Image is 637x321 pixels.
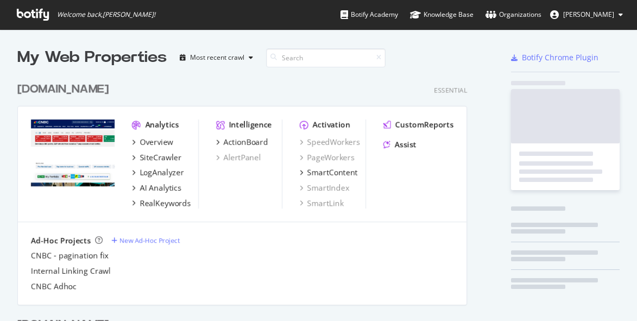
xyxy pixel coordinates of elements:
[132,182,181,193] a: AI Analytics
[266,48,386,67] input: Search
[307,167,358,178] div: SmartContent
[190,54,244,61] div: Most recent crawl
[132,167,184,178] a: LogAnalyzer
[140,198,191,209] div: RealKeywords
[340,9,398,20] div: Botify Academy
[140,182,181,193] div: AI Analytics
[410,9,474,20] div: Knowledge Base
[31,266,111,276] a: Internal Linking Crawl
[17,47,167,68] div: My Web Properties
[511,52,598,63] a: Botify Chrome Plugin
[313,119,350,130] div: Activation
[132,152,181,163] a: SiteCrawler
[300,152,355,163] a: PageWorkers
[563,10,614,19] span: Joy Kemp
[383,119,453,130] a: CustomReports
[140,167,184,178] div: LogAnalyzer
[140,137,173,148] div: Overview
[17,81,113,97] a: [DOMAIN_NAME]
[140,152,181,163] div: SiteCrawler
[300,182,349,193] a: SmartIndex
[31,235,91,246] div: Ad-Hoc Projects
[522,52,598,63] div: Botify Chrome Plugin
[31,119,115,186] img: cnbc.com
[132,198,191,209] a: RealKeywords
[395,119,453,130] div: CustomReports
[31,250,108,261] a: CNBC - pagination fix
[57,10,155,19] span: Welcome back, [PERSON_NAME] !
[434,85,467,95] div: Essential
[216,152,261,163] a: AlertPanel
[300,137,360,148] a: SpeedWorkers
[541,6,632,23] button: [PERSON_NAME]
[132,137,173,148] a: Overview
[216,137,268,148] a: ActionBoard
[175,49,257,66] button: Most recent crawl
[31,281,77,292] a: CNBC Adhoc
[17,81,109,97] div: [DOMAIN_NAME]
[383,139,417,150] a: Assist
[485,9,541,20] div: Organizations
[300,167,358,178] a: SmartContent
[119,236,180,245] div: New Ad-Hoc Project
[111,236,180,245] a: New Ad-Hoc Project
[300,198,344,209] a: SmartLink
[224,137,268,148] div: ActionBoard
[145,119,179,130] div: Analytics
[395,139,417,150] div: Assist
[229,119,272,130] div: Intelligence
